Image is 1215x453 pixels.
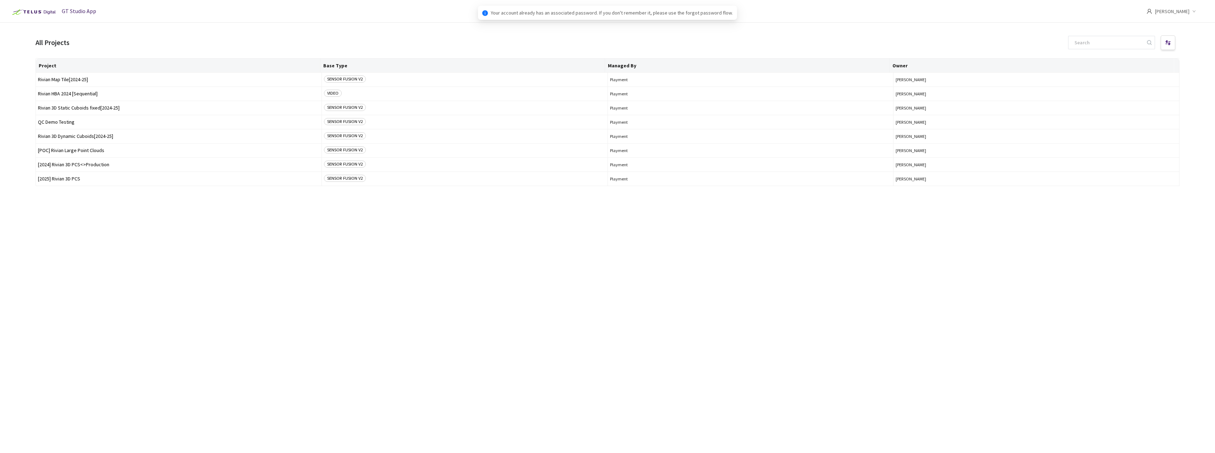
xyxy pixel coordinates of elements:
th: Project [36,58,320,73]
button: [PERSON_NAME] [896,148,1177,153]
button: [PERSON_NAME] [896,119,1177,125]
button: [PERSON_NAME] [896,176,1177,181]
span: Playment [610,77,891,82]
input: Search [1070,36,1146,49]
span: QC Demo Testing [38,119,319,125]
span: VIDEO [324,90,342,97]
span: Playment [610,162,891,167]
span: Playment [610,91,891,96]
span: SENSOR FUSION V2 [324,175,366,182]
th: Owner [890,58,1174,73]
th: Base Type [320,58,605,73]
button: [PERSON_NAME] [896,91,1177,96]
span: Playment [610,176,891,181]
img: Telus [9,6,58,18]
span: SENSOR FUSION V2 [324,118,366,125]
span: Rivian 3D Static Cuboids fixed[2024-25] [38,105,319,111]
span: Playment [610,148,891,153]
button: [PERSON_NAME] [896,105,1177,111]
span: [2025] Rivian 3D PCS [38,176,319,181]
span: down [1192,10,1196,13]
span: Your account already has an associated password. If you don't remember it, please use the forgot ... [491,9,733,17]
span: Rivian 3D Dynamic Cuboids[2024-25] [38,134,319,139]
th: Managed By [605,58,890,73]
button: [PERSON_NAME] [896,134,1177,139]
span: [POC] Rivian Large Point Clouds [38,148,319,153]
span: user [1147,9,1152,14]
span: SENSOR FUSION V2 [324,161,366,168]
span: Playment [610,134,891,139]
span: Rivian HBA 2024 [Sequential] [38,91,319,96]
span: Playment [610,119,891,125]
span: SENSOR FUSION V2 [324,132,366,139]
span: GT Studio App [62,7,96,15]
button: [PERSON_NAME] [896,162,1177,167]
span: Playment [610,105,891,111]
span: info-circle [482,10,488,16]
span: SENSOR FUSION V2 [324,104,366,111]
div: All Projects [35,37,70,48]
span: Rivian Map Tile[2024-25] [38,77,319,82]
span: [2024] Rivian 3D PCS<>Production [38,162,319,167]
span: SENSOR FUSION V2 [324,146,366,153]
span: SENSOR FUSION V2 [324,75,366,83]
button: [PERSON_NAME] [896,77,1177,82]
